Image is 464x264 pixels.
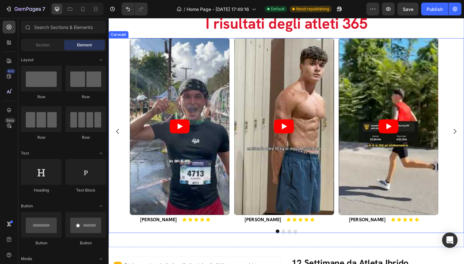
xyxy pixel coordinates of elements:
[21,187,62,193] div: Heading
[21,21,106,33] input: Search Sections & Elements
[21,57,34,63] span: Layout
[96,254,106,264] span: Toggle open
[201,230,205,234] button: Dot
[442,232,458,248] div: Open Intercom Messenger
[96,148,106,158] span: Toggle open
[96,201,106,211] span: Toggle open
[77,42,92,48] span: Element
[121,3,148,15] div: Undo/Redo
[368,115,386,133] button: Carousel Next Arrow
[271,6,285,12] span: Default
[36,42,50,48] span: Section
[188,230,192,234] button: Dot
[397,3,419,15] button: Save
[109,18,464,264] iframe: Design area
[65,94,106,100] div: Row
[182,230,186,234] button: Dot
[137,215,188,224] p: [PERSON_NAME]
[403,6,413,12] span: Save
[42,5,45,13] p: 7
[296,6,329,12] span: Need republishing
[21,150,29,156] span: Text
[1,15,20,21] div: Carousel
[427,6,443,13] div: Publish
[195,230,198,234] button: Dot
[5,118,15,123] div: Beta
[96,55,106,65] span: Toggle open
[21,240,62,246] div: Button
[65,187,106,193] div: Text Block
[21,135,62,140] div: Row
[180,110,202,126] button: Play
[294,110,315,126] button: Play
[421,3,448,15] button: Publish
[187,6,249,13] span: Home Page - [DATE] 17:49:16
[21,256,32,262] span: Media
[65,240,106,246] div: Button
[65,135,106,140] div: Row
[184,6,185,13] span: /
[21,203,33,209] span: Button
[6,69,15,74] div: 450
[251,215,301,224] p: [PERSON_NAME]
[3,3,48,15] button: 7
[21,94,62,100] div: Row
